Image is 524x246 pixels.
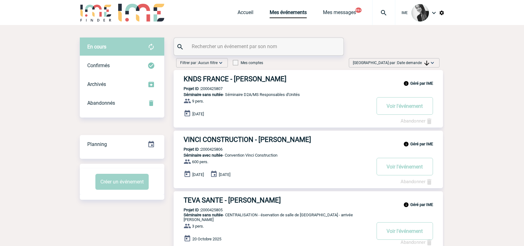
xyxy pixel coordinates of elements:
img: info_black_24dp.svg [403,141,409,147]
span: [GEOGRAPHIC_DATA] par : [353,60,429,66]
span: IME [401,11,408,15]
span: 9 pers. [192,99,204,103]
b: Projet ID : [184,208,201,212]
p: - CENTRALISATION - éservation de salle de [GEOGRAPHIC_DATA] - arrivée [PERSON_NAME] [174,213,371,222]
span: Planning [87,141,107,147]
a: Mes messages [323,9,356,18]
b: Géré par IME [410,142,433,146]
img: IME-Finder [80,4,112,22]
span: Séminaire avec nuitée [184,153,223,158]
label: Mes comptes [233,61,263,65]
button: Voir l'événement [377,158,433,175]
span: [DATE] [192,172,204,177]
div: Retrouvez ici tous vos événements organisés par date et état d'avancement [80,135,164,154]
span: Séminaire sans nuitée [184,213,223,217]
b: Projet ID : [184,86,201,91]
b: Géré par IME [410,81,433,86]
span: 20 Octobre 2025 [192,237,221,241]
div: Retrouvez ici tous vos événements annulés [80,94,164,113]
p: 2000425807 [174,86,223,91]
p: - Convention Vinci Construction [174,153,371,158]
a: TEVA SANTE - [PERSON_NAME] [174,196,443,204]
img: info_black_24dp.svg [403,202,409,208]
p: 2000425805 [174,208,223,212]
b: Projet ID : [184,147,201,152]
span: Confirmés [87,63,110,68]
b: Géré par IME [410,202,433,207]
button: 99+ [355,8,362,13]
h3: KNDS FRANCE - [PERSON_NAME] [184,75,371,83]
div: Retrouvez ici tous les événements que vous avez décidé d'archiver [80,75,164,94]
a: Mes événements [270,9,307,18]
a: Planning [80,135,164,153]
img: baseline_expand_more_white_24dp-b.png [429,60,435,66]
a: VINCI CONSTRUCTION - [PERSON_NAME] [174,136,443,143]
div: Retrouvez ici tous vos évènements avant confirmation [80,38,164,56]
h3: TEVA SANTE - [PERSON_NAME] [184,196,371,204]
span: Archivés [87,81,106,87]
h3: VINCI CONSTRUCTION - [PERSON_NAME] [184,136,371,143]
span: [DATE] [219,172,230,177]
a: KNDS FRANCE - [PERSON_NAME] [174,75,443,83]
img: baseline_expand_more_white_24dp-b.png [218,60,224,66]
input: Rechercher un événement par son nom [190,42,329,51]
span: 600 pers. [192,159,208,164]
a: Abandonner [401,179,433,184]
span: 3 pers. [192,224,204,228]
a: Abandonner [401,239,433,245]
p: - Séminaire D2A/MS Responsables d'Unités [174,92,371,97]
p: 2000425806 [174,147,223,152]
button: Créer un événement [95,174,149,190]
button: Voir l'événement [377,222,433,240]
a: Accueil [238,9,253,18]
span: Date demande [397,61,429,65]
span: Aucun filtre [198,61,218,65]
span: Filtrer par : [180,60,218,66]
img: arrow_downward.png [424,61,429,66]
span: En cours [87,44,106,50]
span: [DATE] [192,112,204,116]
span: Abandonnés [87,100,115,106]
img: 101050-0.jpg [411,4,429,22]
button: Voir l'événement [377,97,433,115]
a: Abandonner [401,118,433,124]
img: info_black_24dp.svg [403,81,409,86]
span: Séminaire sans nuitée [184,92,223,97]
